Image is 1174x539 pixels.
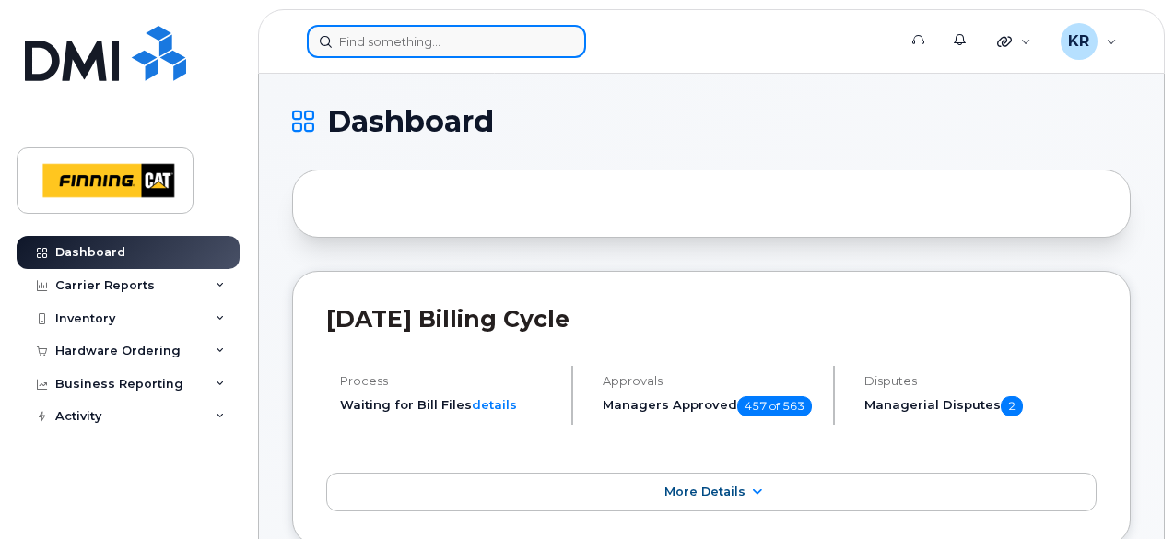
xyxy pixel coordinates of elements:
h4: Process [340,374,556,388]
iframe: Messenger Launcher [1094,459,1160,525]
h2: [DATE] Billing Cycle [326,305,1097,333]
h4: Approvals [603,374,818,388]
span: 457 of 563 [737,396,812,416]
h5: Managers Approved [603,396,818,416]
li: Waiting for Bill Files [340,396,556,414]
span: Dashboard [327,108,494,135]
h5: Managerial Disputes [864,396,1097,416]
span: 2 [1001,396,1023,416]
h4: Disputes [864,374,1097,388]
span: More Details [664,485,745,498]
a: details [472,397,517,412]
